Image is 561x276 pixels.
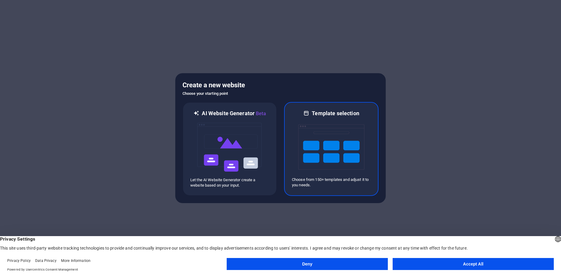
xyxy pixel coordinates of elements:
[292,177,371,188] p: Choose from 150+ templates and adjust it to you needs.
[190,177,269,188] p: Let the AI Website Generator create a website based on your input.
[182,90,379,97] h6: Choose your starting point
[182,102,277,196] div: AI Website GeneratorBetaaiLet the AI Website Generator create a website based on your input.
[255,111,266,116] span: Beta
[284,102,379,196] div: Template selectionChoose from 150+ templates and adjust it to you needs.
[202,110,266,117] h6: AI Website Generator
[197,117,263,177] img: ai
[312,110,359,117] h6: Template selection
[182,80,379,90] h5: Create a new website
